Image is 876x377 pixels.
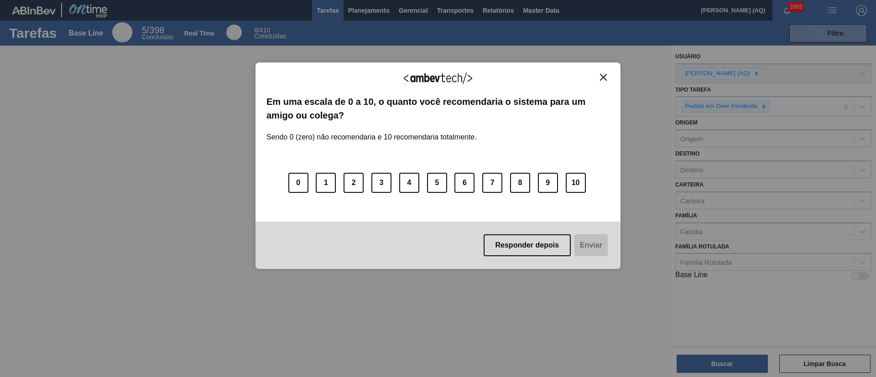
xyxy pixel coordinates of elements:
[371,173,391,193] button: 3
[538,173,558,193] button: 9
[427,173,447,193] button: 5
[510,173,530,193] button: 8
[288,173,308,193] button: 0
[566,173,586,193] button: 10
[482,173,502,193] button: 7
[344,173,364,193] button: 2
[399,173,419,193] button: 4
[266,95,610,123] label: Em uma escala de 0 a 10, o quanto você recomendaria o sistema para um amigo ou colega?
[404,72,472,84] img: Logo Ambevtech
[484,234,571,256] button: Responder depois
[597,73,610,81] button: Close
[266,122,477,141] label: Sendo 0 (zero) não recomendaria e 10 recomendaria totalmente.
[454,173,474,193] button: 6
[600,74,607,81] img: Close
[316,173,336,193] button: 1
